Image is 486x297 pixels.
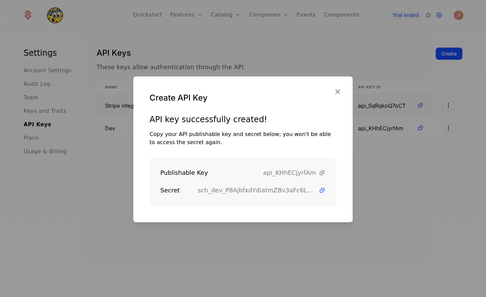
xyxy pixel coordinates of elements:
div: Copy your API publishable key and secret below; you won't be able to access the secret again. [150,130,336,146]
div: Create API Key [150,92,336,103]
span: sch_dev_P8AjbfxdYdiatmZBv3aFc6L9bz6TzrI6 [198,186,316,195]
div: API key successfully created! [150,114,336,125]
div: Secret [160,186,198,195]
div: Publishable Key [160,168,263,178]
span: api_KHhECjyrfAm [263,168,316,178]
